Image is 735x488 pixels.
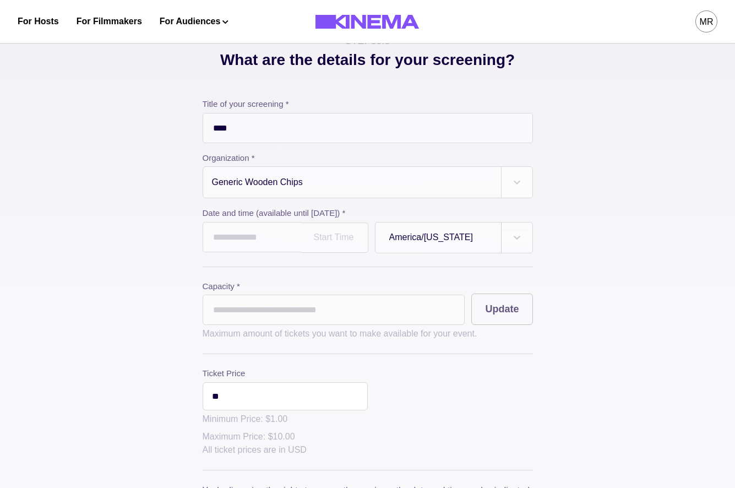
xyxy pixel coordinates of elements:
label: Capacity * [203,280,465,293]
p: What are the details for your screening? [220,48,515,98]
p: Maximum Price: $ 10.00 [203,430,368,443]
a: For Filmmakers [77,15,142,28]
label: Ticket Price [203,367,368,380]
a: For Hosts [18,15,59,28]
p: All ticket prices are in USD [203,443,368,457]
div: Generic Wooden Chips [212,176,303,189]
button: Update [471,294,532,325]
p: Minimum Price: $ 1.00 [203,413,368,426]
button: For Audiences [160,15,228,28]
label: Title of your screening * [203,98,533,111]
label: Organization * [203,152,526,165]
p: Maximum amount of tickets you want to make available for your event. [203,327,533,340]
div: Start Time [314,233,355,242]
label: Date and time (available until [DATE]) * [203,207,526,220]
div: MR [700,15,714,29]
